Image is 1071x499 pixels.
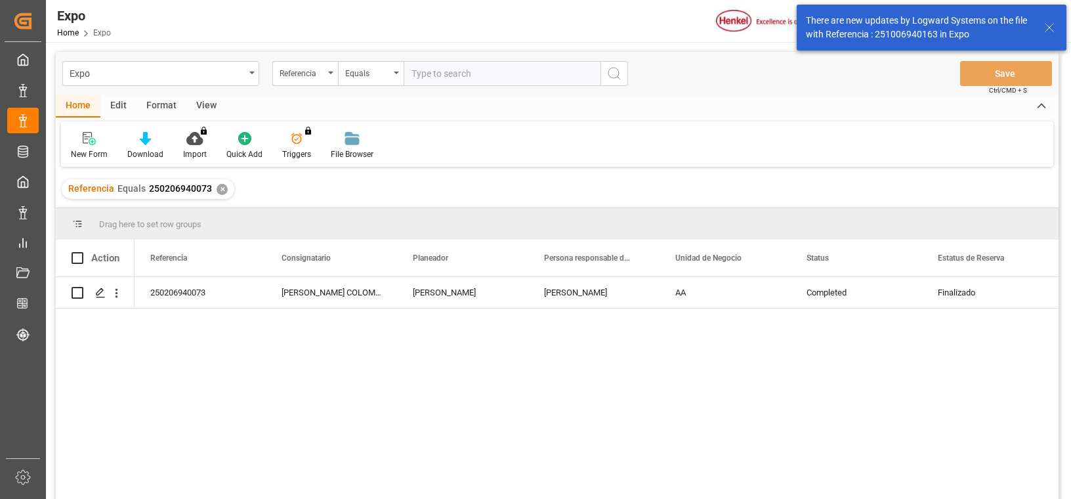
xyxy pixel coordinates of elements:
[282,253,331,263] span: Consignatario
[807,253,829,263] span: Status
[127,148,163,160] div: Download
[404,61,600,86] input: Type to search
[150,253,187,263] span: Referencia
[266,277,397,308] div: [PERSON_NAME] COLOMBIANA S.A.S.
[70,64,245,81] div: Expo
[938,253,1004,263] span: Estatus de Reserva
[989,85,1027,95] span: Ctrl/CMD + S
[280,64,324,79] div: Referencia
[806,14,1032,41] div: There are new updates by Logward Systems on the file with Referencia : 251006940163 in Expo
[56,95,100,118] div: Home
[544,253,632,263] span: Persona responsable de seguimiento
[397,277,528,308] div: [PERSON_NAME]
[149,183,212,194] span: 250206940073
[57,28,79,37] a: Home
[272,61,338,86] button: open menu
[57,6,111,26] div: Expo
[71,148,108,160] div: New Form
[62,61,259,86] button: open menu
[99,219,201,229] span: Drag here to set row groups
[91,252,119,264] div: Action
[716,10,826,33] img: Henkel%20logo.jpg_1689854090.jpg
[56,277,135,309] div: Press SPACE to select this row.
[338,61,404,86] button: open menu
[600,61,628,86] button: search button
[413,253,448,263] span: Planeador
[135,277,266,308] div: 250206940073
[675,253,742,263] span: Unidad de Negocio
[660,277,791,308] div: AA
[791,277,922,308] div: Completed
[226,148,262,160] div: Quick Add
[186,95,226,118] div: View
[68,183,114,194] span: Referencia
[117,183,146,194] span: Equals
[217,184,228,195] div: ✕
[960,61,1052,86] button: Save
[345,64,390,79] div: Equals
[136,95,186,118] div: Format
[528,277,660,308] div: [PERSON_NAME]
[331,148,373,160] div: File Browser
[100,95,136,118] div: Edit
[938,278,1038,308] div: Finalizado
